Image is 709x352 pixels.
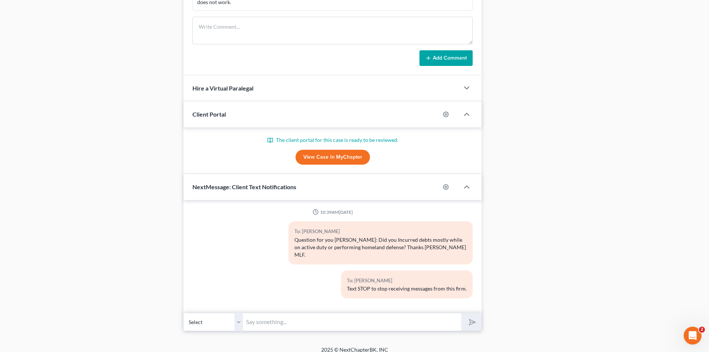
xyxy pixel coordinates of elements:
div: 10:39AM[DATE] [192,209,473,215]
div: Question for you [PERSON_NAME]: Did you Incurred debts mostly while on active duty or performing ... [294,236,467,259]
button: Add Comment [419,50,473,66]
iframe: Intercom live chat [684,327,702,345]
span: 2 [699,327,705,333]
div: Text STOP to stop receiving messages from this firm. [347,285,467,292]
div: To: [PERSON_NAME] [347,276,467,285]
p: The client portal for this case is ready to be reviewed. [192,136,473,144]
span: Client Portal [192,111,226,118]
a: View Case in MyChapter [296,150,370,165]
input: Say something... [243,313,461,331]
span: Hire a Virtual Paralegal [192,85,253,92]
div: To: [PERSON_NAME] [294,227,467,236]
span: NextMessage: Client Text Notifications [192,183,296,190]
